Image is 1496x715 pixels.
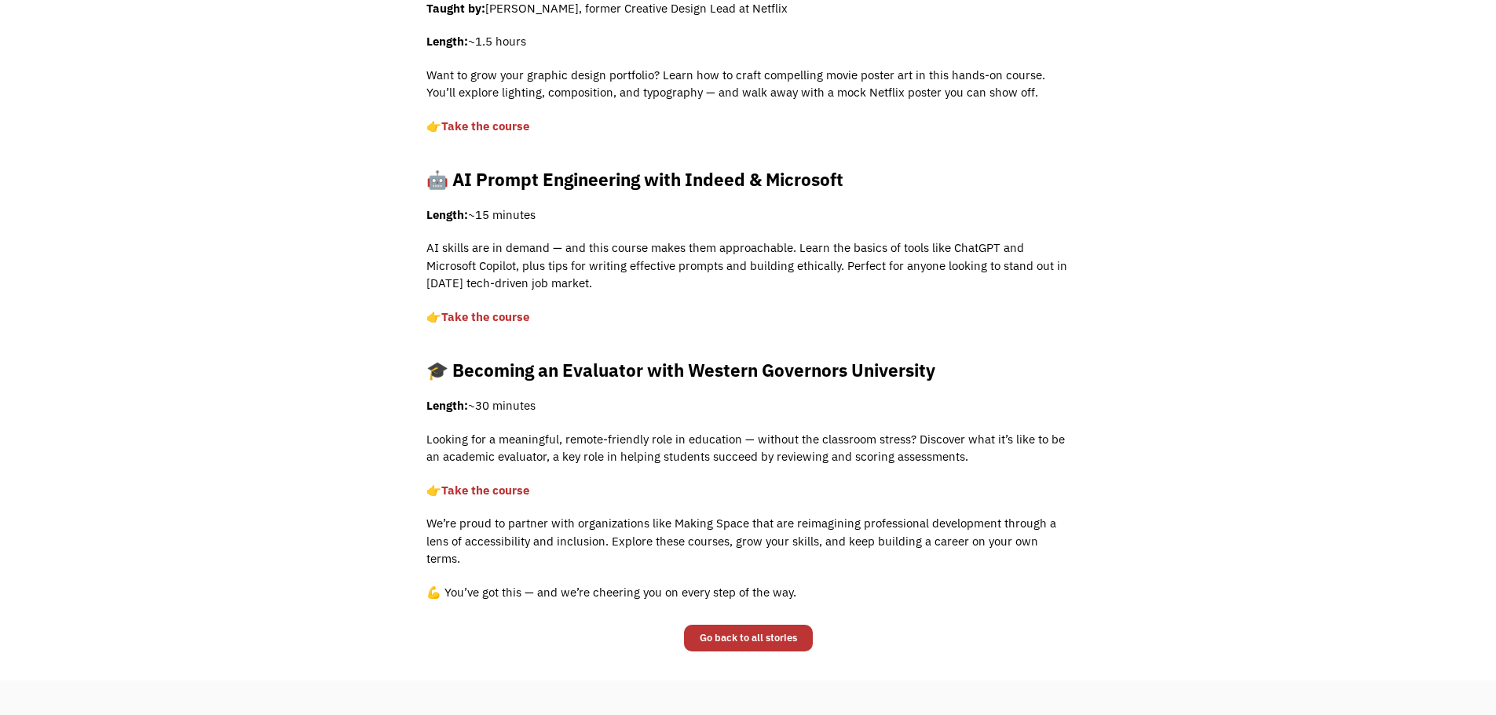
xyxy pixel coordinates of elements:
strong: Taught by: [426,1,485,16]
p: 💪 You’ve got this — and we’re cheering you on every step of the way. [426,584,1070,602]
strong: Length: [426,34,468,49]
p: ~1.5 hours [426,33,1070,51]
p: ~15 minutes [426,206,1070,224]
strong: Length: [426,398,468,413]
a: Take the course [441,483,529,498]
strong: 🤖 AI Prompt Engineering with Indeed & Microsoft [426,168,843,191]
p: Looking for a meaningful, remote-friendly role in education — without the classroom stress? Disco... [426,431,1070,466]
p: Want to grow your graphic design portfolio? Learn how to craft compelling movie poster art in thi... [426,67,1070,102]
p: 👉 [426,482,1070,500]
p: 👉 [426,308,1070,344]
strong: Length: [426,207,468,222]
p: AI skills are in demand — and this course makes them approachable. Learn the basics of tools like... [426,239,1070,293]
a: Take the course‍ [441,309,529,324]
p: We’re proud to partner with organizations like Making Space that are reimagining professional dev... [426,515,1070,568]
strong: 🎓 Becoming an Evaluator with Western Governors University [426,359,935,381]
p: ~30 minutes [426,397,1070,415]
a: Go back to all stories [684,625,813,651]
a: Take the course‍ [441,119,529,133]
p: 👉 [426,118,1070,153]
